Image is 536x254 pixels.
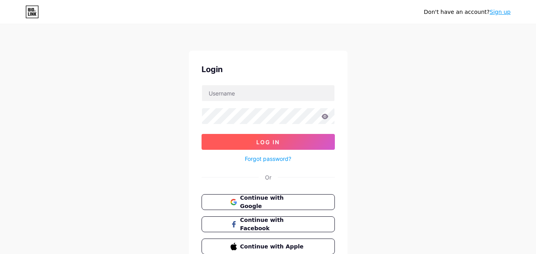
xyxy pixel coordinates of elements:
[265,173,271,181] div: Or
[202,194,335,210] button: Continue with Google
[490,9,511,15] a: Sign up
[240,243,305,251] span: Continue with Apple
[202,85,334,101] input: Username
[424,8,511,16] div: Don't have an account?
[202,134,335,150] button: Log In
[256,139,280,145] span: Log In
[240,194,305,210] span: Continue with Google
[202,216,335,232] button: Continue with Facebook
[240,216,305,233] span: Continue with Facebook
[245,155,291,163] a: Forgot password?
[202,63,335,75] div: Login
